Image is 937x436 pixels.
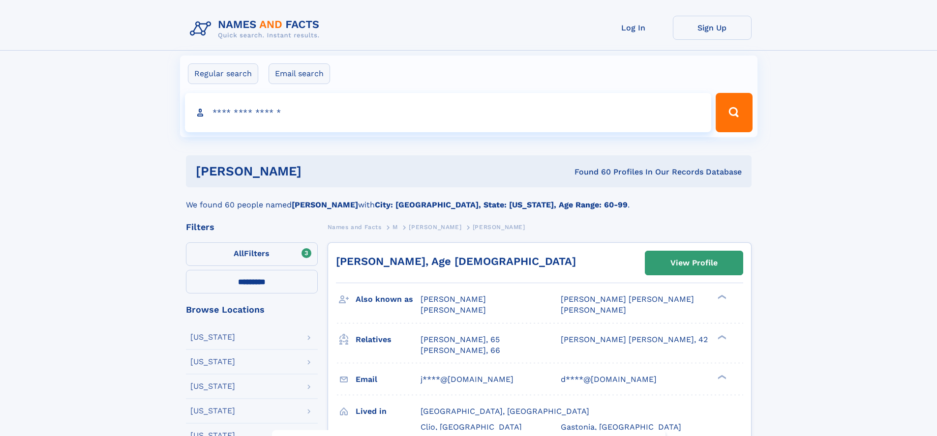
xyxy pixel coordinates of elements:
[594,16,673,40] a: Log In
[421,407,589,416] span: [GEOGRAPHIC_DATA], [GEOGRAPHIC_DATA]
[375,200,628,209] b: City: [GEOGRAPHIC_DATA], State: [US_STATE], Age Range: 60-99
[715,374,727,380] div: ❯
[561,294,694,304] span: [PERSON_NAME] [PERSON_NAME]
[421,422,522,432] span: Clio, [GEOGRAPHIC_DATA]
[421,294,486,304] span: [PERSON_NAME]
[196,165,438,177] h1: [PERSON_NAME]
[409,221,461,233] a: [PERSON_NAME]
[473,224,525,231] span: [PERSON_NAME]
[188,63,258,84] label: Regular search
[234,249,244,258] span: All
[186,242,318,266] label: Filters
[393,224,398,231] span: M
[336,255,576,267] a: [PERSON_NAME], Age [DEMOGRAPHIC_DATA]
[356,291,421,308] h3: Also known as
[561,305,626,315] span: [PERSON_NAME]
[715,334,727,340] div: ❯
[356,331,421,348] h3: Relatives
[715,294,727,300] div: ❯
[409,224,461,231] span: [PERSON_NAME]
[421,305,486,315] span: [PERSON_NAME]
[190,382,235,390] div: [US_STATE]
[438,167,742,177] div: Found 60 Profiles In Our Records Database
[190,333,235,341] div: [US_STATE]
[269,63,330,84] label: Email search
[356,371,421,388] h3: Email
[561,422,681,432] span: Gastonia, [GEOGRAPHIC_DATA]
[421,345,500,356] a: [PERSON_NAME], 66
[186,305,318,314] div: Browse Locations
[186,16,328,42] img: Logo Names and Facts
[561,334,708,345] a: [PERSON_NAME] [PERSON_NAME], 42
[190,358,235,366] div: [US_STATE]
[190,407,235,415] div: [US_STATE]
[356,403,421,420] h3: Lived in
[186,187,752,211] div: We found 60 people named with .
[421,334,500,345] a: [PERSON_NAME], 65
[328,221,382,233] a: Names and Facts
[292,200,358,209] b: [PERSON_NAME]
[645,251,743,275] a: View Profile
[670,252,718,274] div: View Profile
[185,93,712,132] input: search input
[716,93,752,132] button: Search Button
[186,223,318,232] div: Filters
[673,16,752,40] a: Sign Up
[393,221,398,233] a: M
